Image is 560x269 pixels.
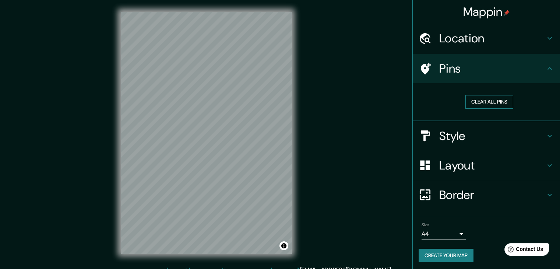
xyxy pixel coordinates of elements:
button: Create your map [419,249,473,262]
img: pin-icon.png [504,10,510,16]
button: Clear all pins [465,95,513,109]
div: A4 [422,228,466,240]
div: Layout [413,151,560,180]
div: Pins [413,54,560,83]
div: Style [413,121,560,151]
div: Border [413,180,560,210]
h4: Mappin [463,4,510,19]
h4: Style [439,129,545,143]
h4: Pins [439,61,545,76]
h4: Layout [439,158,545,173]
iframe: Help widget launcher [494,240,552,261]
h4: Location [439,31,545,46]
div: Location [413,24,560,53]
canvas: Map [121,12,292,254]
label: Size [422,221,429,228]
button: Toggle attribution [279,241,288,250]
h4: Border [439,188,545,202]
